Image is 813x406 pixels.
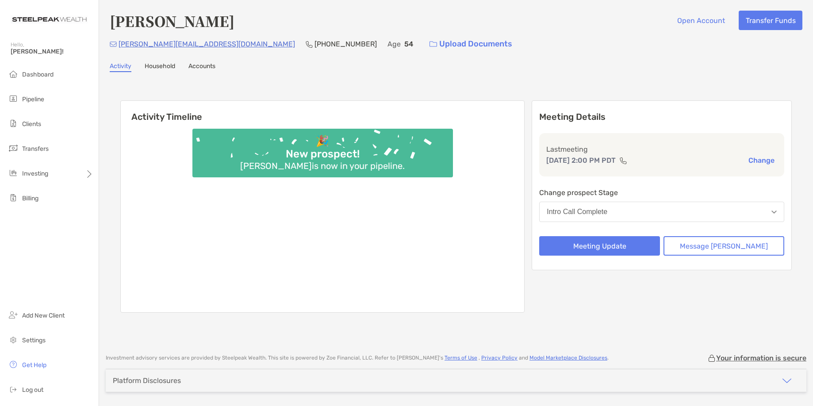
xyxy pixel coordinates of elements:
p: [PERSON_NAME][EMAIL_ADDRESS][DOMAIN_NAME] [119,38,295,50]
span: Clients [22,120,41,128]
button: Change [746,156,777,165]
span: Billing [22,195,38,202]
span: Add New Client [22,312,65,319]
a: Upload Documents [424,34,518,54]
span: Pipeline [22,96,44,103]
img: Confetti [192,129,453,170]
a: Accounts [188,62,215,72]
img: Zoe Logo [11,4,88,35]
img: Open dropdown arrow [771,211,777,214]
a: Privacy Policy [481,355,518,361]
img: investing icon [8,168,19,178]
img: logout icon [8,384,19,395]
img: communication type [619,157,627,164]
span: Transfers [22,145,49,153]
a: Household [145,62,175,72]
div: Intro Call Complete [547,208,607,216]
img: Email Icon [110,42,117,47]
button: Meeting Update [539,236,660,256]
a: Terms of Use [445,355,477,361]
div: Platform Disclosures [113,376,181,385]
a: Activity [110,62,131,72]
img: pipeline icon [8,93,19,104]
h4: [PERSON_NAME] [110,11,234,31]
img: Phone Icon [306,41,313,48]
div: 🎉 [312,135,333,148]
button: Intro Call Complete [539,202,784,222]
span: [PERSON_NAME]! [11,48,93,55]
p: Your information is secure [716,354,806,362]
span: Get Help [22,361,46,369]
p: 54 [404,38,413,50]
span: Investing [22,170,48,177]
img: clients icon [8,118,19,129]
a: Model Marketplace Disclosures [529,355,607,361]
p: Change prospect Stage [539,187,784,198]
div: [PERSON_NAME] is now in your pipeline. [237,161,408,171]
p: [PHONE_NUMBER] [314,38,377,50]
button: Message [PERSON_NAME] [663,236,784,256]
img: get-help icon [8,359,19,370]
span: Settings [22,337,46,344]
p: Investment advisory services are provided by Steelpeak Wealth . This site is powered by Zoe Finan... [106,355,609,361]
img: icon arrow [782,375,792,386]
span: Log out [22,386,43,394]
img: settings icon [8,334,19,345]
img: add_new_client icon [8,310,19,320]
p: [DATE] 2:00 PM PDT [546,155,616,166]
img: transfers icon [8,143,19,153]
p: Meeting Details [539,111,784,123]
button: Transfer Funds [739,11,802,30]
h6: Activity Timeline [121,101,524,122]
p: Last meeting [546,144,777,155]
img: billing icon [8,192,19,203]
img: dashboard icon [8,69,19,79]
span: Dashboard [22,71,54,78]
div: New prospect! [282,148,363,161]
p: Age [387,38,401,50]
button: Open Account [670,11,732,30]
img: button icon [430,41,437,47]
